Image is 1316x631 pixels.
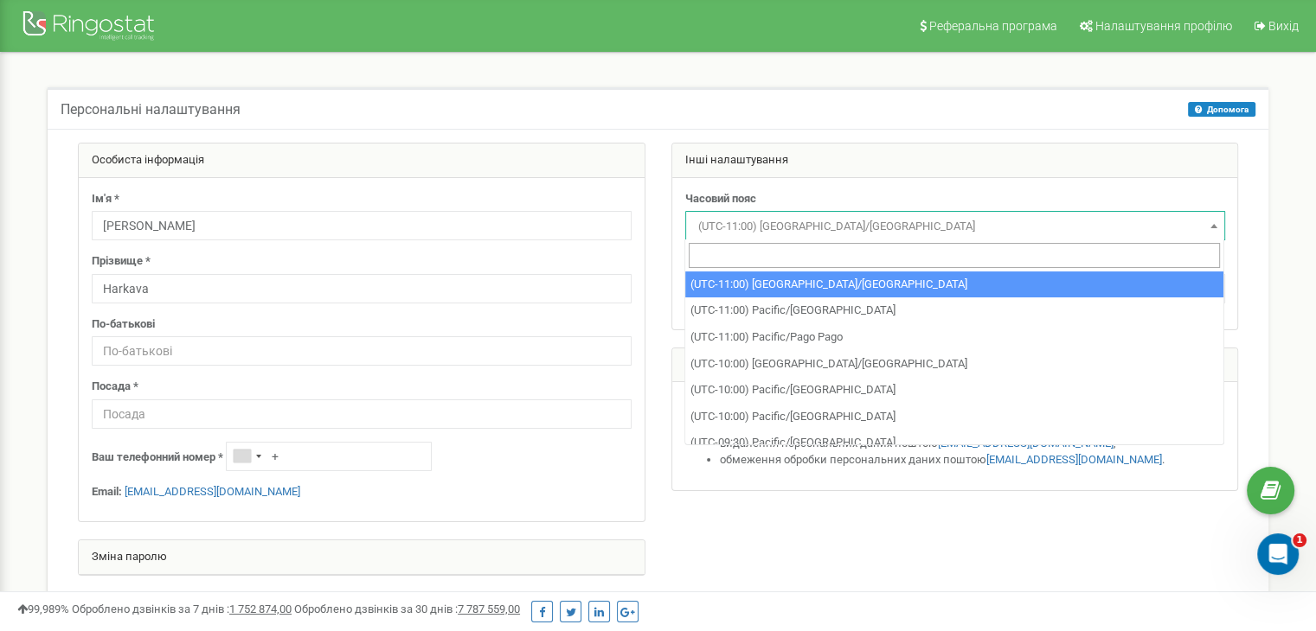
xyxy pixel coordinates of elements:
[685,297,1223,324] li: (UTC-11:00) Pacific/[GEOGRAPHIC_DATA]
[92,253,151,270] label: Прізвище *
[92,399,632,429] input: Посада
[125,485,300,498] a: [EMAIL_ADDRESS][DOMAIN_NAME]
[685,191,756,207] label: Часовий пояс
[229,602,292,615] u: 1 752 874,00
[79,143,645,178] div: Особиста інформація
[17,602,69,615] span: 99,989%
[92,336,632,366] input: По-батькові
[1095,19,1232,33] span: Налаштування профілю
[227,443,266,470] div: Telephone country code
[685,211,1225,240] span: (UTC-11:00) Pacific/Midway
[92,316,155,333] label: По-батькові
[685,324,1223,351] li: (UTC-11:00) Pacific/Pago Pago
[458,602,520,615] u: 7 787 559,00
[226,442,432,471] input: +1-800-555-55-55
[1268,19,1299,33] span: Вихід
[92,191,119,207] label: Ім'я *
[79,540,645,575] div: Зміна паролю
[691,214,1219,239] span: (UTC-11:00) Pacific/Midway
[92,211,632,240] input: Ім'я
[672,348,1238,383] div: Інформація про конфіденційність данних
[685,430,1223,456] li: (UTC-09:30) Pacific/[GEOGRAPHIC_DATA]
[1293,533,1306,547] span: 1
[1257,533,1299,575] iframe: Intercom live chat
[92,449,223,466] label: Ваш телефонний номер *
[92,379,138,395] label: Посада *
[672,143,1238,178] div: Інші налаштування
[1188,102,1255,117] button: Допомога
[294,602,520,615] span: Оброблено дзвінків за 30 днів :
[685,377,1223,404] li: (UTC-10:00) Pacific/[GEOGRAPHIC_DATA]
[685,351,1223,378] li: (UTC-10:00) [GEOGRAPHIC_DATA]/[GEOGRAPHIC_DATA]
[685,271,1223,298] li: (UTC-11:00) [GEOGRAPHIC_DATA]/[GEOGRAPHIC_DATA]
[92,485,122,498] strong: Email:
[720,452,1225,468] li: обмеження обробки персональних даних поштою .
[72,602,292,615] span: Оброблено дзвінків за 7 днів :
[986,453,1162,466] a: [EMAIL_ADDRESS][DOMAIN_NAME]
[61,102,241,118] h5: Персональні налаштування
[929,19,1057,33] span: Реферальна програма
[685,404,1223,430] li: (UTC-10:00) Pacific/[GEOGRAPHIC_DATA]
[92,274,632,303] input: Прізвище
